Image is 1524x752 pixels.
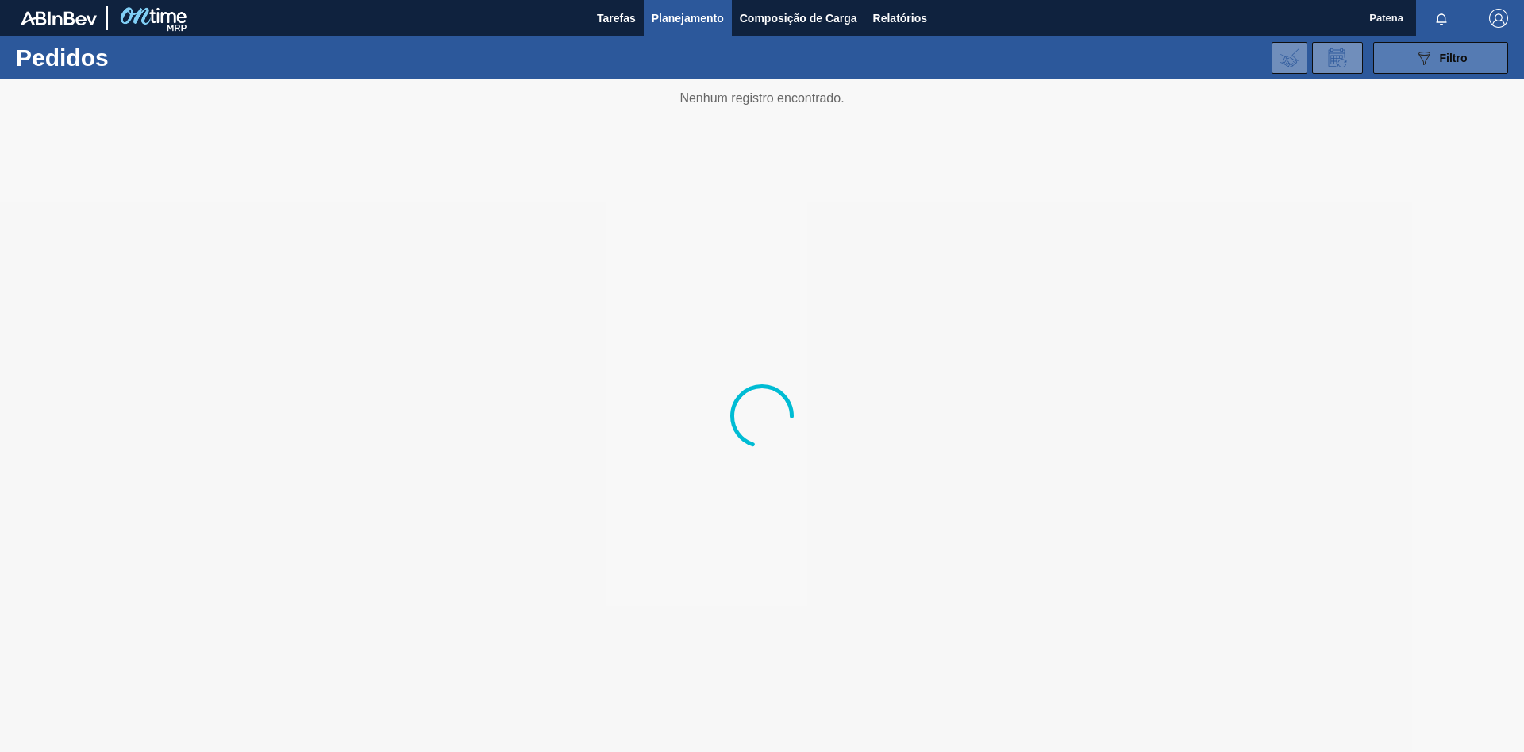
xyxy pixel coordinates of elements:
h1: Pedidos [16,48,253,67]
span: Planejamento [652,9,724,28]
div: Importar Negociações dos Pedidos [1272,42,1307,74]
span: Tarefas [597,9,636,28]
span: Relatórios [873,9,927,28]
span: Composição de Carga [740,9,857,28]
span: Filtro [1440,52,1468,64]
button: Notificações [1416,7,1467,29]
button: Filtro [1373,42,1508,74]
img: Logout [1489,9,1508,28]
div: Solicitação de Revisão de Pedidos [1312,42,1363,74]
img: TNhmsLtSVTkK8tSr43FrP2fwEKptu5GPRR3wAAAABJRU5ErkJggg== [21,11,97,25]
